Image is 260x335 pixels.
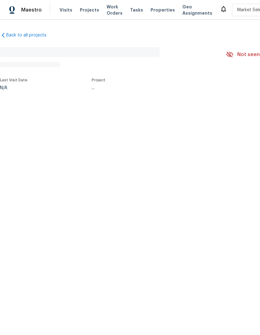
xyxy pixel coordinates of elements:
[182,4,212,16] span: Geo Assignments
[130,8,143,12] span: Tasks
[80,7,99,13] span: Projects
[60,7,72,13] span: Visits
[92,78,105,82] span: Project
[107,4,123,16] span: Work Orders
[151,7,175,13] span: Properties
[21,7,42,13] span: Maestro
[92,86,211,90] div: ...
